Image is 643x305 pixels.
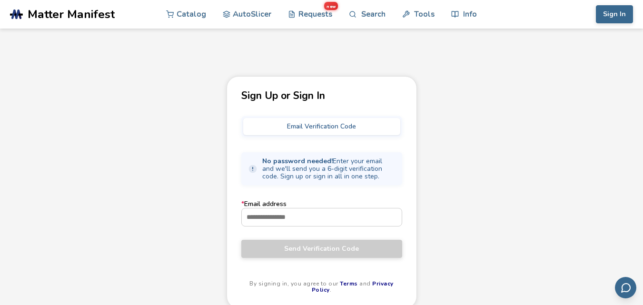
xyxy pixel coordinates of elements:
[262,157,396,180] span: Enter your email and we'll send you a 6-digit verification code. Sign up or sign in all in one step.
[312,280,394,294] a: Privacy Policy
[241,281,402,294] p: By signing in, you agree to our and .
[241,240,402,258] button: Send Verification Code
[340,280,358,287] a: Terms
[242,208,402,226] input: *Email address
[28,8,115,21] span: Matter Manifest
[248,245,395,253] span: Send Verification Code
[241,200,402,226] label: Email address
[324,2,338,10] span: new
[241,91,402,101] p: Sign Up or Sign In
[243,118,400,135] button: Email Verification Code
[596,5,633,23] button: Sign In
[262,157,333,166] strong: No password needed!
[615,277,636,298] button: Send feedback via email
